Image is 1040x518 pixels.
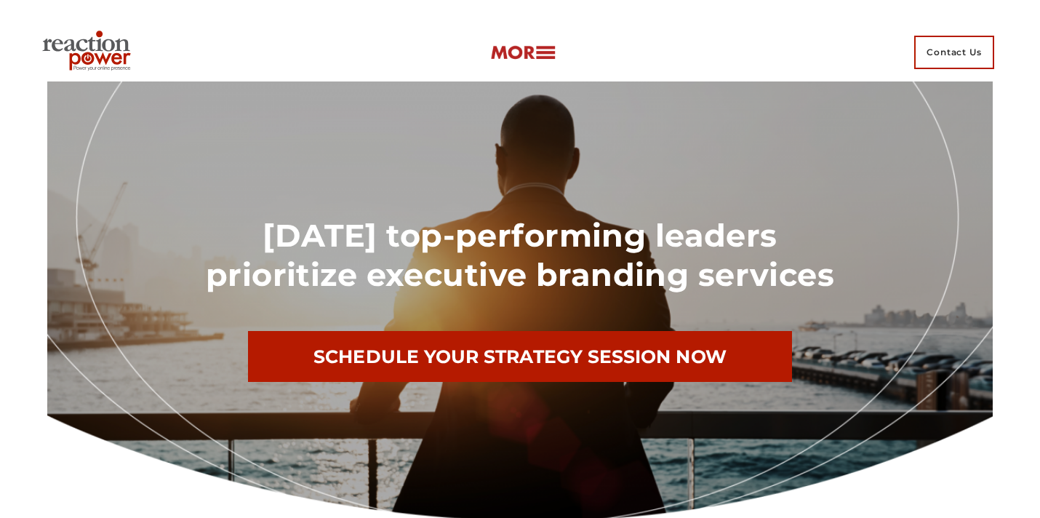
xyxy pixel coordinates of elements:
a: SCHEDULE YOUR STRATEGY SESSION NOW [248,331,791,382]
span: Contact Us [914,36,994,69]
h2: [DATE] top-performing leaders prioritize executive branding services [69,216,971,295]
a: Contact Us [905,23,1004,81]
img: Executive Branding | Personal Branding Agency [36,26,142,79]
img: more-btn.png [490,44,556,61]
